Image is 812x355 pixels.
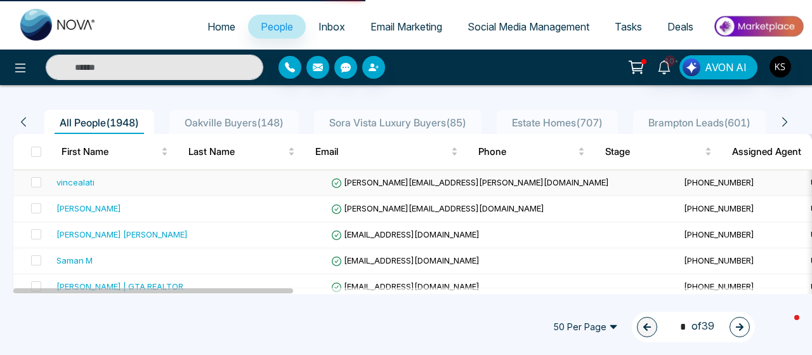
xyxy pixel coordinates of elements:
a: Tasks [602,15,655,39]
span: Social Media Management [468,20,589,33]
span: Oakville Buyers ( 148 ) [180,116,289,129]
span: Phone [478,144,575,159]
span: [PHONE_NUMBER] [684,255,754,265]
a: 10+ [649,55,679,77]
span: Deals [667,20,693,33]
div: vincealati [56,176,95,189]
a: Email Marketing [358,15,455,39]
span: of 39 [672,318,714,335]
span: Stage [605,144,702,159]
span: First Name [62,144,159,159]
iframe: Intercom live chat [769,312,799,342]
th: Email [305,134,468,170]
th: First Name [51,134,178,170]
img: Market-place.gif [712,12,804,41]
span: Tasks [615,20,642,33]
a: Inbox [306,15,358,39]
span: [PHONE_NUMBER] [684,229,754,239]
span: 50 Per Page [544,317,627,337]
th: Stage [595,134,722,170]
th: Phone [468,134,595,170]
span: AVON AI [705,60,747,75]
span: [PERSON_NAME][EMAIL_ADDRESS][DOMAIN_NAME] [331,203,544,213]
a: Home [195,15,248,39]
span: Estate Homes ( 707 ) [507,116,608,129]
span: Sora Vista Luxury Buyers ( 85 ) [324,116,471,129]
span: Brampton Leads ( 601 ) [643,116,756,129]
span: [PHONE_NUMBER] [684,281,754,291]
span: [EMAIL_ADDRESS][DOMAIN_NAME] [331,255,480,265]
span: People [261,20,293,33]
span: [EMAIL_ADDRESS][DOMAIN_NAME] [331,281,480,291]
span: All People ( 1948 ) [55,116,144,129]
button: AVON AI [679,55,757,79]
a: Deals [655,15,706,39]
th: Last Name [178,134,305,170]
span: Email [315,144,449,159]
span: 10+ [664,55,676,67]
img: Lead Flow [683,58,700,76]
span: [PERSON_NAME][EMAIL_ADDRESS][PERSON_NAME][DOMAIN_NAME] [331,177,609,187]
span: [EMAIL_ADDRESS][DOMAIN_NAME] [331,229,480,239]
span: [PHONE_NUMBER] [684,203,754,213]
a: People [248,15,306,39]
div: [PERSON_NAME] [PERSON_NAME] [56,228,188,241]
span: Email Marketing [370,20,442,33]
span: [PHONE_NUMBER] [684,177,754,187]
a: Social Media Management [455,15,602,39]
span: Last Name [188,144,285,159]
span: Inbox [318,20,345,33]
div: Saman M [56,254,93,267]
span: Home [207,20,235,33]
img: Nova CRM Logo [20,9,96,41]
img: User Avatar [769,56,791,77]
div: [PERSON_NAME] [56,202,121,215]
div: [PERSON_NAME] | GTA REALTOR [56,280,183,293]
